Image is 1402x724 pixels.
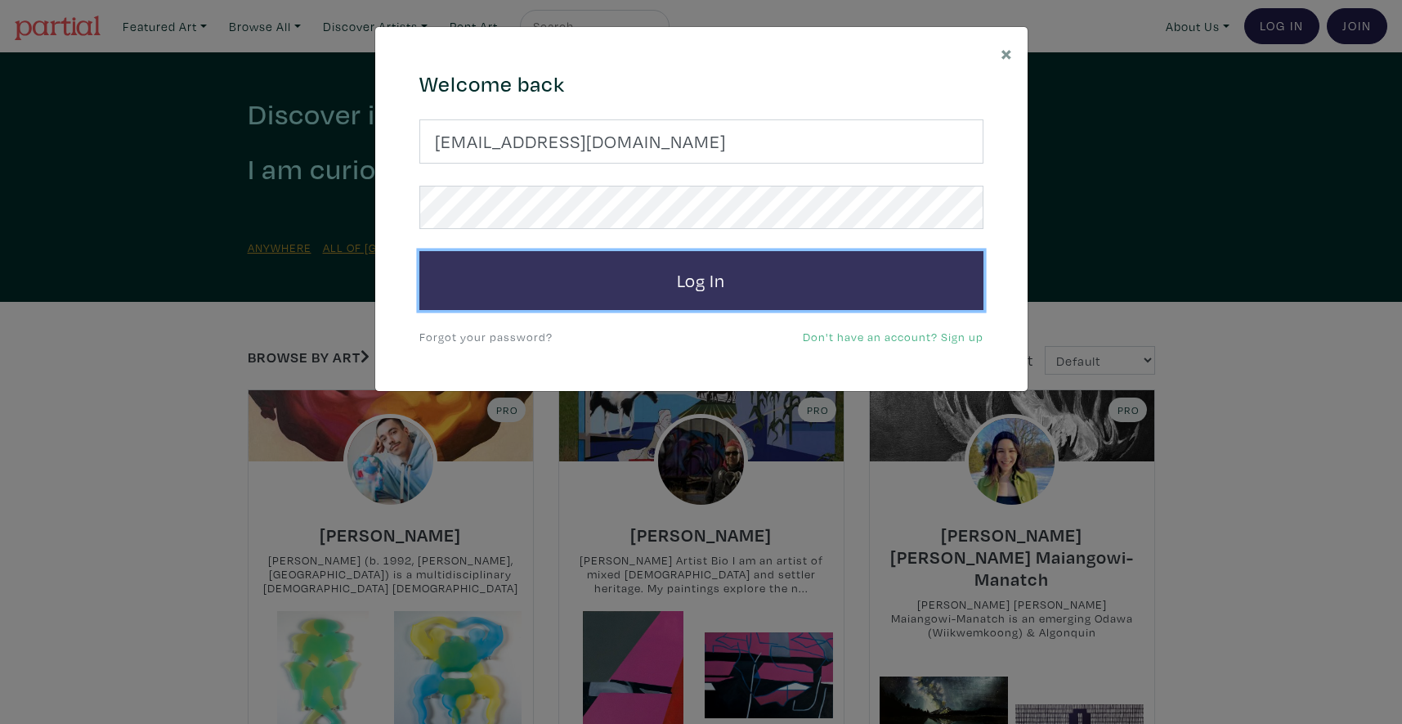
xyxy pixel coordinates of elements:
[1001,38,1013,67] span: ×
[419,329,553,344] a: Forgot your password?
[419,71,983,97] h4: Welcome back
[986,27,1028,79] button: Close
[419,119,983,164] input: Your email
[803,329,983,344] a: Don't have an account? Sign up
[419,251,983,310] button: Log In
